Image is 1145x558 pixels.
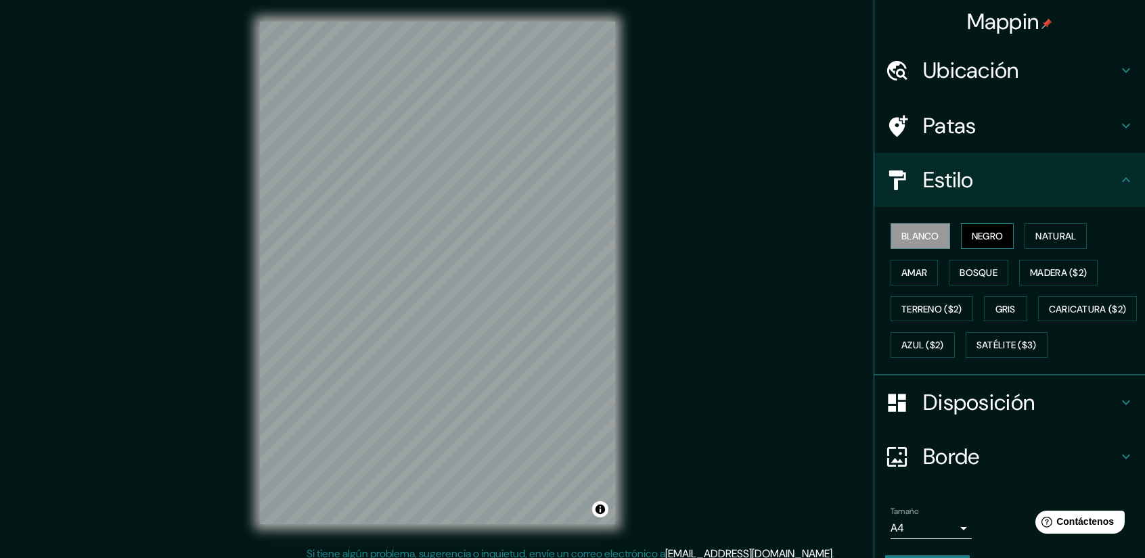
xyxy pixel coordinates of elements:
font: Ubicación [923,56,1019,85]
button: Caricatura ($2) [1038,296,1138,322]
font: Madera ($2) [1030,266,1087,279]
font: Natural [1035,230,1076,242]
font: Bosque [960,266,997,279]
font: Blanco [901,230,939,242]
font: Disposición [923,388,1035,417]
font: Mappin [967,7,1039,36]
div: A4 [891,517,972,539]
font: Azul ($2) [901,340,944,352]
font: Caricatura ($2) [1049,303,1127,315]
div: Patas [874,99,1145,153]
div: Disposición [874,375,1145,429]
div: Borde [874,429,1145,484]
button: Gris [984,296,1027,322]
font: Amar [901,266,927,279]
div: Estilo [874,153,1145,207]
font: A4 [891,521,904,535]
button: Terreno ($2) [891,296,973,322]
font: Tamaño [891,506,918,517]
font: Borde [923,442,980,471]
font: Gris [995,303,1016,315]
div: Ubicación [874,43,1145,97]
button: Negro [961,223,1014,249]
button: Satélite ($3) [966,332,1048,358]
iframe: Lanzador de widgets de ayuda [1025,505,1130,543]
button: Blanco [891,223,950,249]
button: Natural [1025,223,1087,249]
font: Satélite ($3) [976,340,1037,352]
font: Estilo [923,166,974,194]
canvas: Mapa [260,22,615,524]
font: Terreno ($2) [901,303,962,315]
img: pin-icon.png [1041,18,1052,29]
button: Madera ($2) [1019,260,1098,285]
button: Azul ($2) [891,332,955,358]
button: Amar [891,260,938,285]
font: Negro [972,230,1004,242]
font: Patas [923,112,976,140]
button: Activar o desactivar atribución [592,501,608,517]
button: Bosque [949,260,1008,285]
